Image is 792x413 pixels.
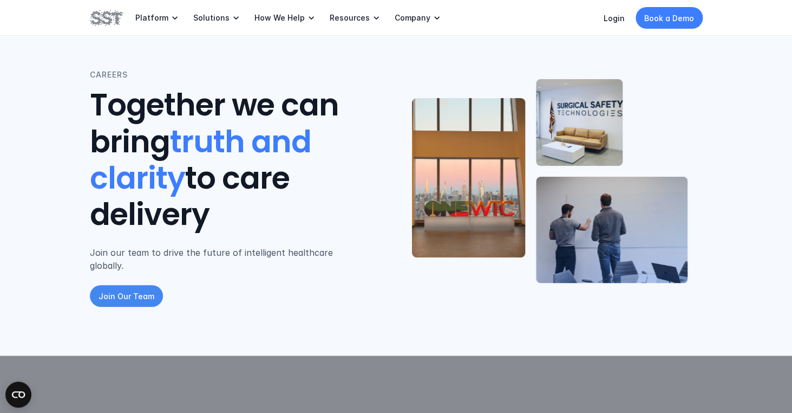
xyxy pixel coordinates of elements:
p: CAREERS [90,69,128,81]
p: Solutions [193,13,230,23]
button: Open CMP widget [5,382,31,408]
img: One World Trade Center office with NYC skyline in the background [412,98,525,257]
p: Book a Demo [644,12,694,24]
a: Login [604,14,625,23]
p: Join Our Team [99,291,154,302]
span: truth and clarity [90,121,318,199]
p: Company [395,13,430,23]
p: Resources [330,13,370,23]
a: Book a Demo [636,7,703,29]
p: Platform [135,13,168,23]
a: Join Our Team [90,285,163,307]
p: How We Help [254,13,305,23]
img: SST logo [90,9,122,27]
p: Join our team to drive the future of intelligent healthcare globally. [90,246,369,272]
h1: Together we can bring to care delivery [90,87,369,233]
